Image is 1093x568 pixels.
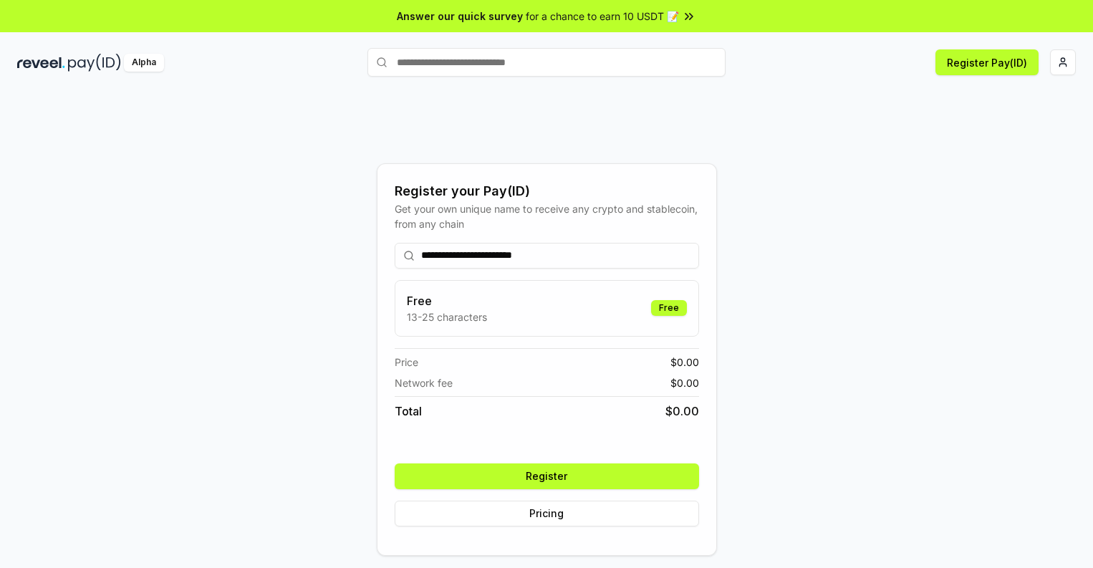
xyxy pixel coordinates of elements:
[124,54,164,72] div: Alpha
[935,49,1039,75] button: Register Pay(ID)
[17,54,65,72] img: reveel_dark
[395,501,699,526] button: Pricing
[395,355,418,370] span: Price
[395,201,699,231] div: Get your own unique name to receive any crypto and stablecoin, from any chain
[670,355,699,370] span: $ 0.00
[395,181,699,201] div: Register your Pay(ID)
[526,9,679,24] span: for a chance to earn 10 USDT 📝
[407,292,487,309] h3: Free
[651,300,687,316] div: Free
[395,403,422,420] span: Total
[68,54,121,72] img: pay_id
[665,403,699,420] span: $ 0.00
[395,375,453,390] span: Network fee
[395,463,699,489] button: Register
[407,309,487,324] p: 13-25 characters
[397,9,523,24] span: Answer our quick survey
[670,375,699,390] span: $ 0.00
